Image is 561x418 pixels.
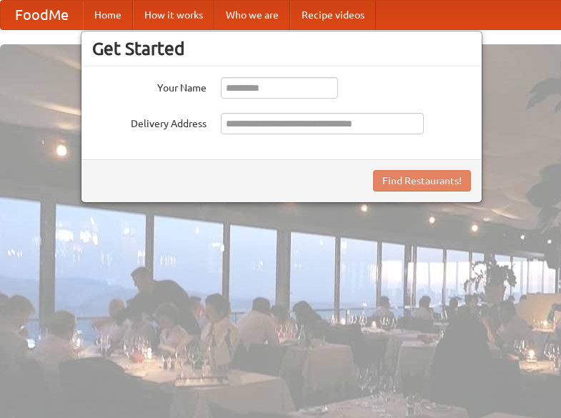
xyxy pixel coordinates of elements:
[133,1,214,29] a: How it works
[214,1,290,29] a: Who we are
[290,1,376,29] a: Recipe videos
[373,170,471,191] button: Find Restaurants!
[83,1,133,29] a: Home
[92,38,471,59] h3: Get Started
[1,1,83,29] a: FoodMe
[92,77,207,95] label: Your Name
[92,113,207,131] label: Delivery Address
